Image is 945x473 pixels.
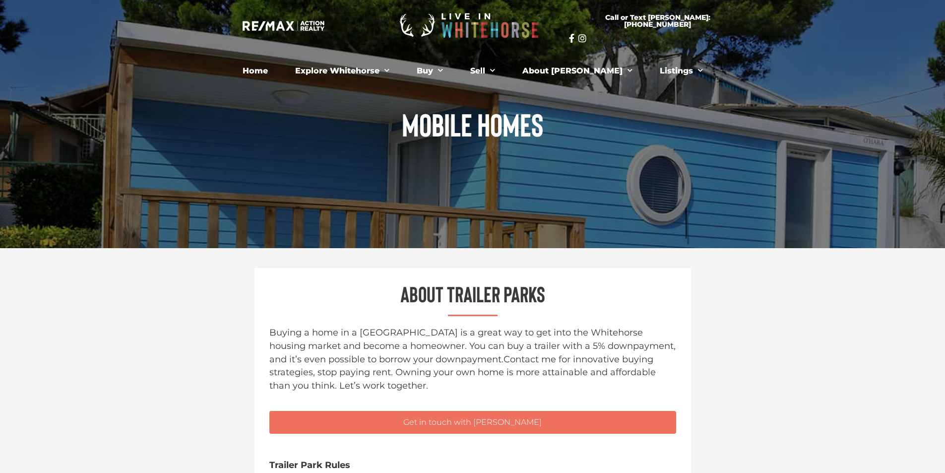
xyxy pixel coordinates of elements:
a: Sell [463,61,503,81]
a: Explore Whitehorse [288,61,397,81]
span: Contact me for innovative buying strategies, stop paying rent. Owning your own home is more attai... [269,354,656,392]
a: Home [235,61,275,81]
a: Listings [652,61,710,81]
a: Call or Text [PERSON_NAME]: [PHONE_NUMBER] [569,8,747,34]
span: Get in touch with [PERSON_NAME] [403,418,542,426]
h1: Mobile Homes [259,108,686,140]
span: Buying a home in a [GEOGRAPHIC_DATA] is a great way to get into the Whitehorse housing market and... [269,327,676,365]
a: Buy [409,61,450,81]
a: Get in touch with [PERSON_NAME] [269,411,676,434]
span: Call or Text [PERSON_NAME]: [PHONE_NUMBER] [581,14,735,28]
h2: About Trailer Parks [269,283,676,305]
nav: Menu [200,61,746,81]
b: Trailer Park Rules [269,460,350,471]
a: About [PERSON_NAME] [515,61,640,81]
